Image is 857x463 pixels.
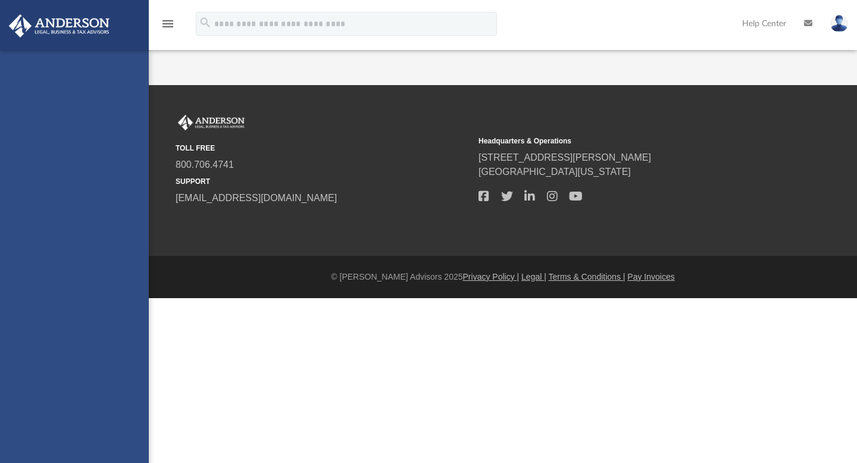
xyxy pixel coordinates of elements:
[478,167,631,177] a: [GEOGRAPHIC_DATA][US_STATE]
[549,272,625,281] a: Terms & Conditions |
[176,176,470,187] small: SUPPORT
[478,136,773,146] small: Headquarters & Operations
[176,115,247,130] img: Anderson Advisors Platinum Portal
[830,15,848,32] img: User Pic
[161,17,175,31] i: menu
[463,272,520,281] a: Privacy Policy |
[521,272,546,281] a: Legal |
[176,143,470,154] small: TOLL FREE
[161,23,175,31] a: menu
[199,16,212,29] i: search
[149,271,857,283] div: © [PERSON_NAME] Advisors 2025
[478,152,651,162] a: [STREET_ADDRESS][PERSON_NAME]
[176,159,234,170] a: 800.706.4741
[5,14,113,37] img: Anderson Advisors Platinum Portal
[176,193,337,203] a: [EMAIL_ADDRESS][DOMAIN_NAME]
[627,272,674,281] a: Pay Invoices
